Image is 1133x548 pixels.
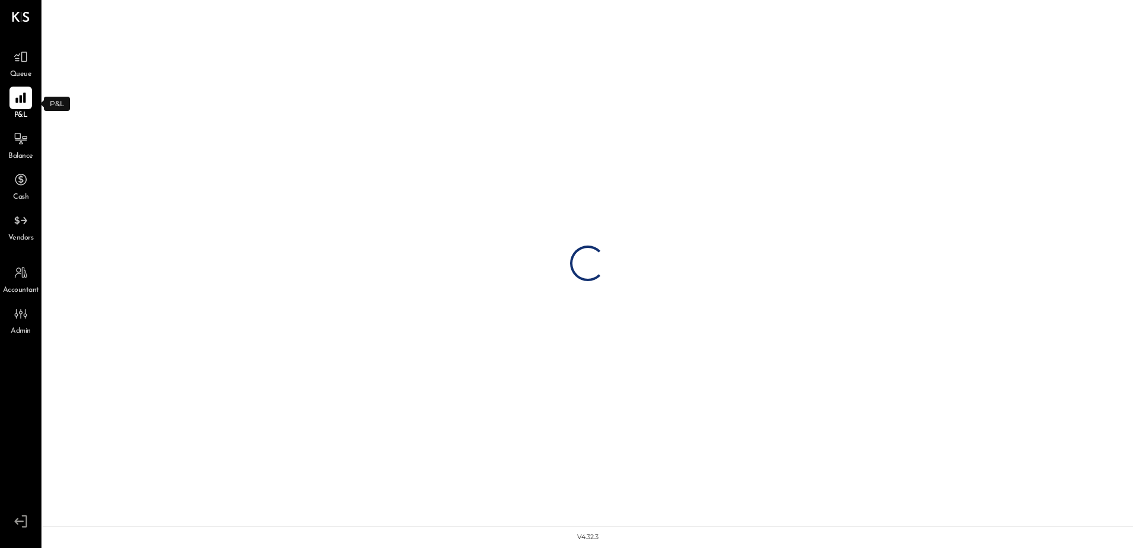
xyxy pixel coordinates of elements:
span: Accountant [3,285,39,296]
span: Balance [8,151,33,162]
a: P&L [1,87,41,121]
a: Cash [1,168,41,203]
a: Admin [1,302,41,337]
span: Vendors [8,233,34,244]
span: Admin [11,326,31,337]
span: Cash [13,192,28,203]
a: Balance [1,128,41,162]
div: v 4.32.3 [577,533,598,542]
div: P&L [44,97,70,111]
span: P&L [14,110,28,121]
a: Queue [1,46,41,80]
a: Accountant [1,262,41,296]
a: Vendors [1,209,41,244]
span: Queue [10,69,32,80]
